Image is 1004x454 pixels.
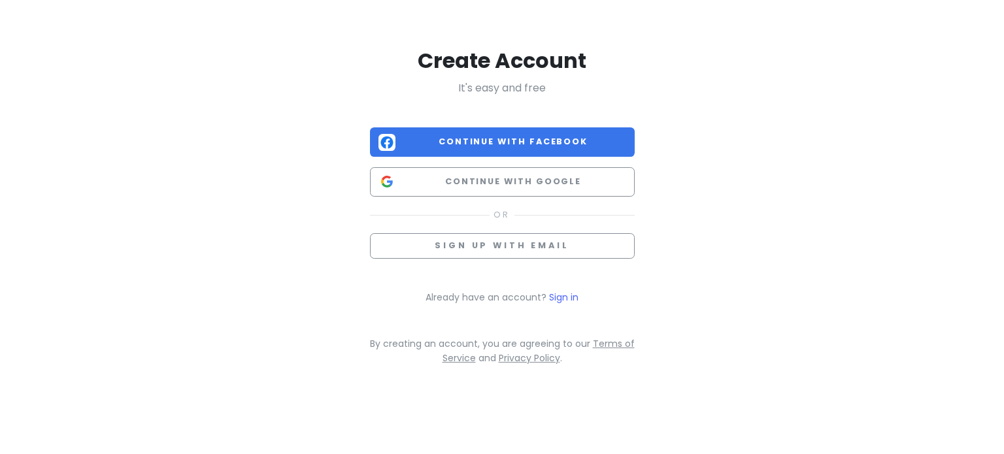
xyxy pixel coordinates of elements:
[370,80,635,97] p: It's easy and free
[378,134,395,151] img: Facebook logo
[370,290,635,304] p: Already have an account?
[370,127,635,157] button: Continue with Facebook
[499,351,560,365] a: Privacy Policy
[401,135,626,148] span: Continue with Facebook
[370,47,635,74] h2: Create Account
[401,175,626,188] span: Continue with Google
[370,233,635,259] button: Sign up with email
[370,336,635,366] p: By creating an account, you are agreeing to our and .
[378,173,395,190] img: Google logo
[370,167,635,197] button: Continue with Google
[435,240,569,251] span: Sign up with email
[549,291,578,304] a: Sign in
[443,337,635,365] a: Terms of Service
